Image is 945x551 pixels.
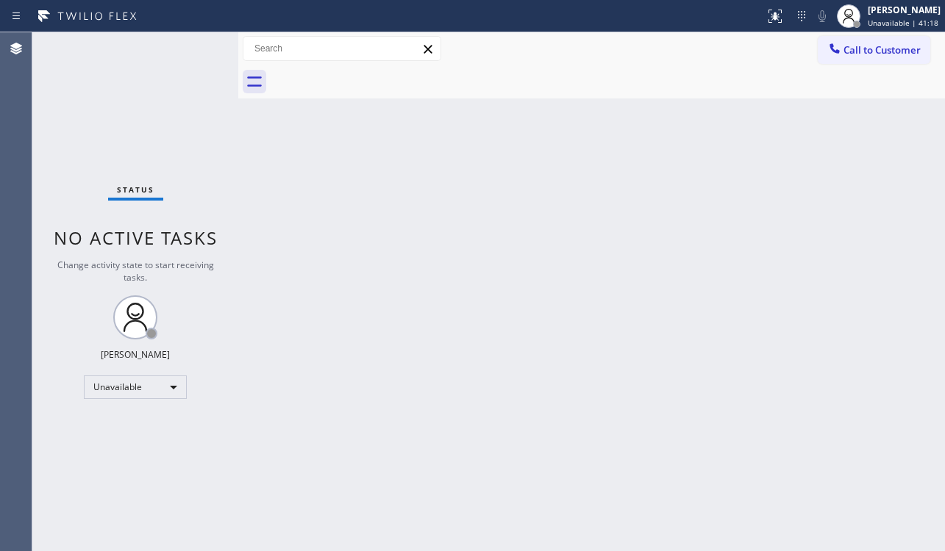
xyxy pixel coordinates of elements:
span: No active tasks [54,226,218,250]
button: Call to Customer [818,36,930,64]
div: [PERSON_NAME] [101,348,170,361]
span: Unavailable | 41:18 [868,18,938,28]
div: Unavailable [84,375,187,399]
span: Change activity state to start receiving tasks. [57,259,214,284]
span: Call to Customer [844,43,921,57]
span: Status [117,184,154,195]
input: Search [243,37,441,60]
button: Mute [812,6,832,26]
div: [PERSON_NAME] [868,4,941,16]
